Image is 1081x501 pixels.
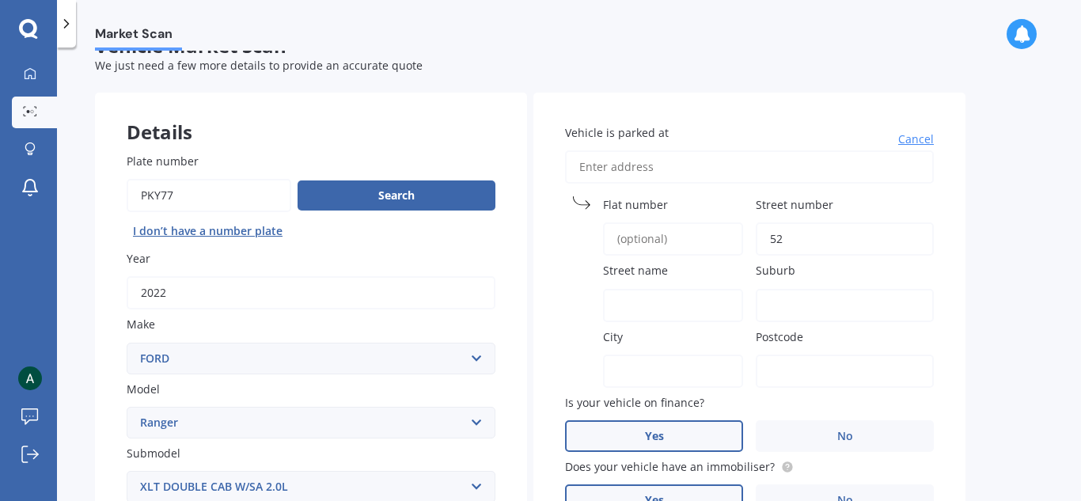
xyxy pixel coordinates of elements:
[756,264,795,279] span: Suburb
[565,125,669,140] span: Vehicle is parked at
[127,179,291,212] input: Enter plate number
[645,430,664,443] span: Yes
[95,93,527,140] div: Details
[565,459,775,474] span: Does your vehicle have an immobiliser?
[127,446,180,461] span: Submodel
[127,317,155,332] span: Make
[95,26,182,47] span: Market Scan
[127,154,199,169] span: Plate number
[603,264,668,279] span: Street name
[565,150,934,184] input: Enter address
[298,180,495,211] button: Search
[756,329,803,344] span: Postcode
[127,251,150,266] span: Year
[127,276,495,309] input: YYYY
[95,58,423,73] span: We just need a few more details to provide an accurate quote
[603,222,743,256] input: (optional)
[127,218,289,244] button: I don’t have a number plate
[898,131,934,147] span: Cancel
[127,381,160,397] span: Model
[837,430,853,443] span: No
[603,197,668,212] span: Flat number
[603,329,623,344] span: City
[565,395,704,410] span: Is your vehicle on finance?
[756,197,833,212] span: Street number
[883,40,903,51] span: 70 %
[18,366,42,390] img: ACg8ocKjtdhAHFvxe3vJHKUt_eXj49f8sqS3nsf0YSUGiJZbIKZ93w=s96-c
